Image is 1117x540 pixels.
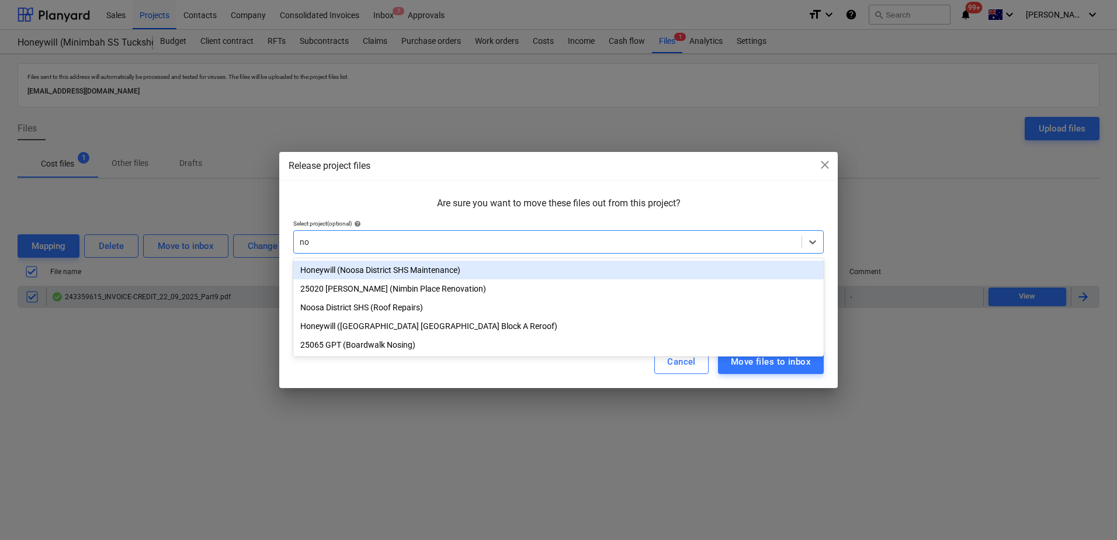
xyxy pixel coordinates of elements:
div: Move files to inbox [731,354,811,369]
iframe: Chat Widget [1059,484,1117,540]
div: Select project (optional) [293,220,824,227]
button: Cancel [654,351,709,374]
span: help [352,220,361,227]
p: Are sure you want to move these files out from this project? [293,197,824,210]
div: Honeywill (Noosa District SHS Maintenance) [293,261,824,279]
span: close [818,158,832,172]
div: close [818,158,832,176]
div: Release project files [289,159,828,173]
div: Honeywill (Noosa District SHS Pomona Campus Block A Reroof) [293,317,824,335]
div: 25065 GPT (Boardwalk Nosing) [293,335,824,354]
div: Noosa District SHS (Roof Repairs) [293,298,824,317]
button: Move files to inbox [718,351,824,374]
div: Cancel [667,354,696,369]
div: 25020 [PERSON_NAME] (Nimbin Place Renovation) [293,279,824,298]
div: 25020 Patrick Lovekin (Nimbin Place Renovation) [293,279,824,298]
div: Honeywill ([GEOGRAPHIC_DATA] [GEOGRAPHIC_DATA] Block A Reroof) [293,317,824,335]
